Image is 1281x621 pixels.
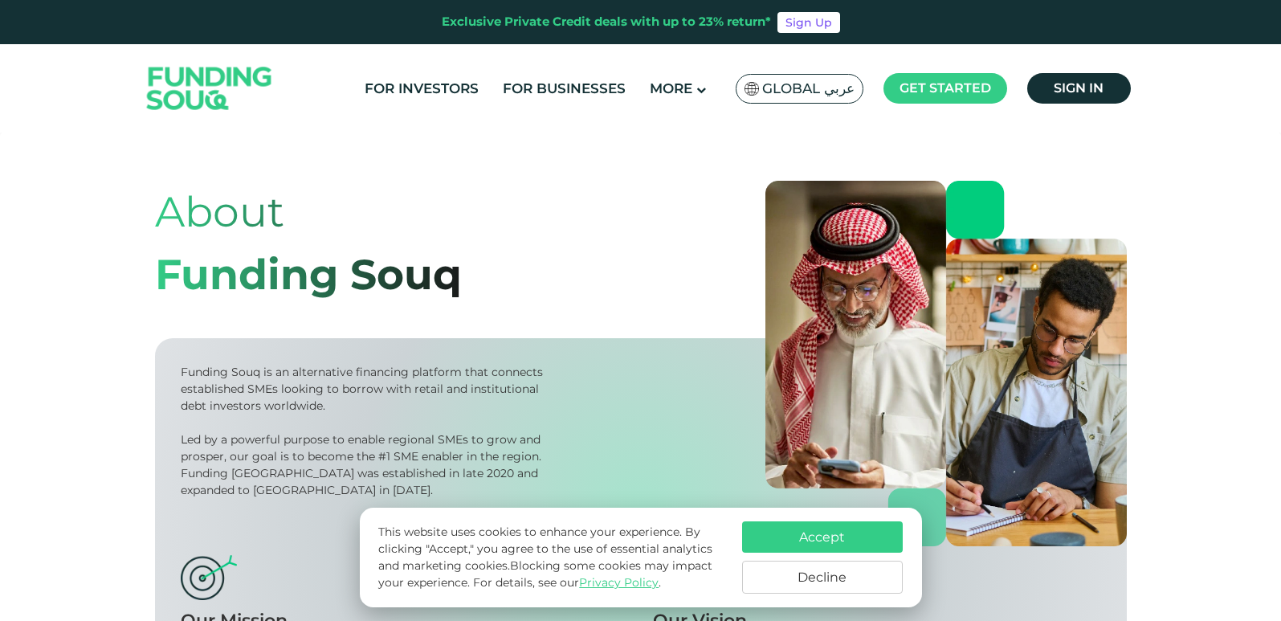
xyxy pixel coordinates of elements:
[742,521,903,553] button: Accept
[155,181,462,243] div: About
[1027,73,1131,104] a: Sign in
[181,364,549,415] div: Funding Souq is an alternative financing platform that connects established SMEs looking to borro...
[765,181,1127,546] img: about-us-banner
[155,243,462,306] div: Funding Souq
[745,82,759,96] img: SA Flag
[742,561,903,594] button: Decline
[378,524,725,591] p: This website uses cookies to enhance your experience. By clicking "Accept," you agree to the use ...
[131,48,288,129] img: Logo
[361,76,483,102] a: For Investors
[900,80,991,96] span: Get started
[1054,80,1104,96] span: Sign in
[650,80,692,96] span: More
[499,76,630,102] a: For Businesses
[762,80,855,98] span: Global عربي
[473,575,661,590] span: For details, see our .
[181,555,237,600] img: mission
[442,13,771,31] div: Exclusive Private Credit deals with up to 23% return*
[378,558,712,590] span: Blocking some cookies may impact your experience.
[777,12,840,33] a: Sign Up
[181,431,549,499] div: Led by a powerful purpose to enable regional SMEs to grow and prosper, our goal is to become the ...
[579,575,659,590] a: Privacy Policy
